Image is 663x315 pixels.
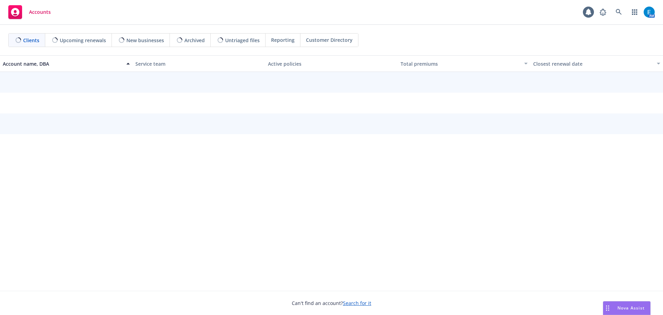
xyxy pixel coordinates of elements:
div: Closest renewal date [533,60,653,67]
span: New businesses [126,37,164,44]
span: Can't find an account? [292,299,371,307]
a: Accounts [6,2,54,22]
span: Reporting [271,36,295,44]
div: Drag to move [603,302,612,315]
span: Upcoming renewals [60,37,106,44]
button: Total premiums [398,55,530,72]
span: Archived [184,37,205,44]
button: Active policies [265,55,398,72]
div: Service team [135,60,262,67]
span: Untriaged files [225,37,260,44]
a: Search [612,5,626,19]
a: Search for it [343,300,371,306]
button: Closest renewal date [530,55,663,72]
div: Total premiums [401,60,520,67]
div: Account name, DBA [3,60,122,67]
span: Nova Assist [617,305,645,311]
button: Nova Assist [603,301,651,315]
a: Report a Bug [596,5,610,19]
a: Switch app [628,5,642,19]
button: Service team [133,55,265,72]
div: Active policies [268,60,395,67]
span: Clients [23,37,39,44]
span: Accounts [29,9,51,15]
img: photo [644,7,655,18]
span: Customer Directory [306,36,353,44]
